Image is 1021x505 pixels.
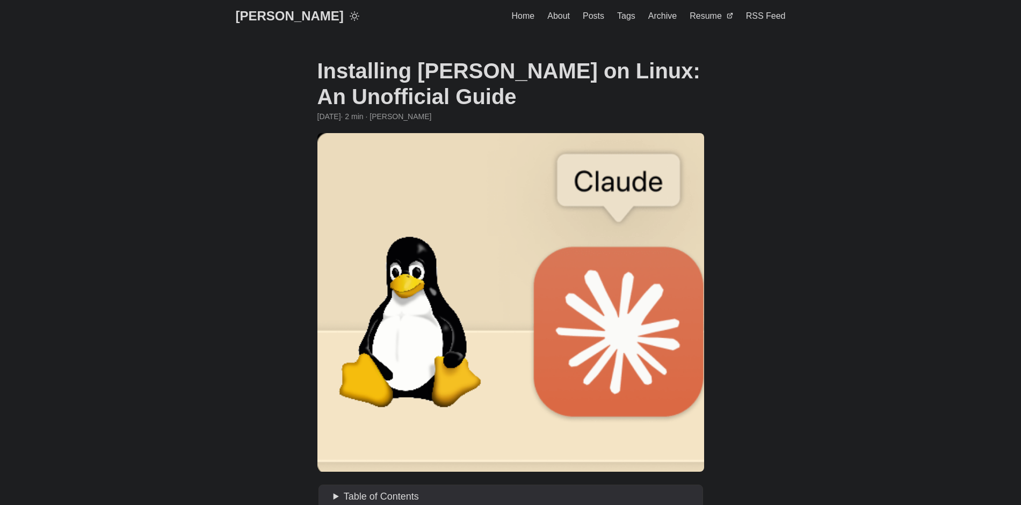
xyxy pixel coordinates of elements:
[617,11,635,20] span: Tags
[648,11,677,20] span: Archive
[317,58,704,109] h1: Installing [PERSON_NAME] on Linux: An Unofficial Guide
[334,489,699,504] summary: Table of Contents
[583,11,604,20] span: Posts
[547,11,570,20] span: About
[512,11,535,20] span: Home
[746,11,786,20] span: RSS Feed
[690,11,722,20] span: Resume
[317,111,704,122] div: · 2 min · [PERSON_NAME]
[317,111,341,122] span: 2025-01-09 21:00:00 +0000 UTC
[344,491,419,502] span: Table of Contents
